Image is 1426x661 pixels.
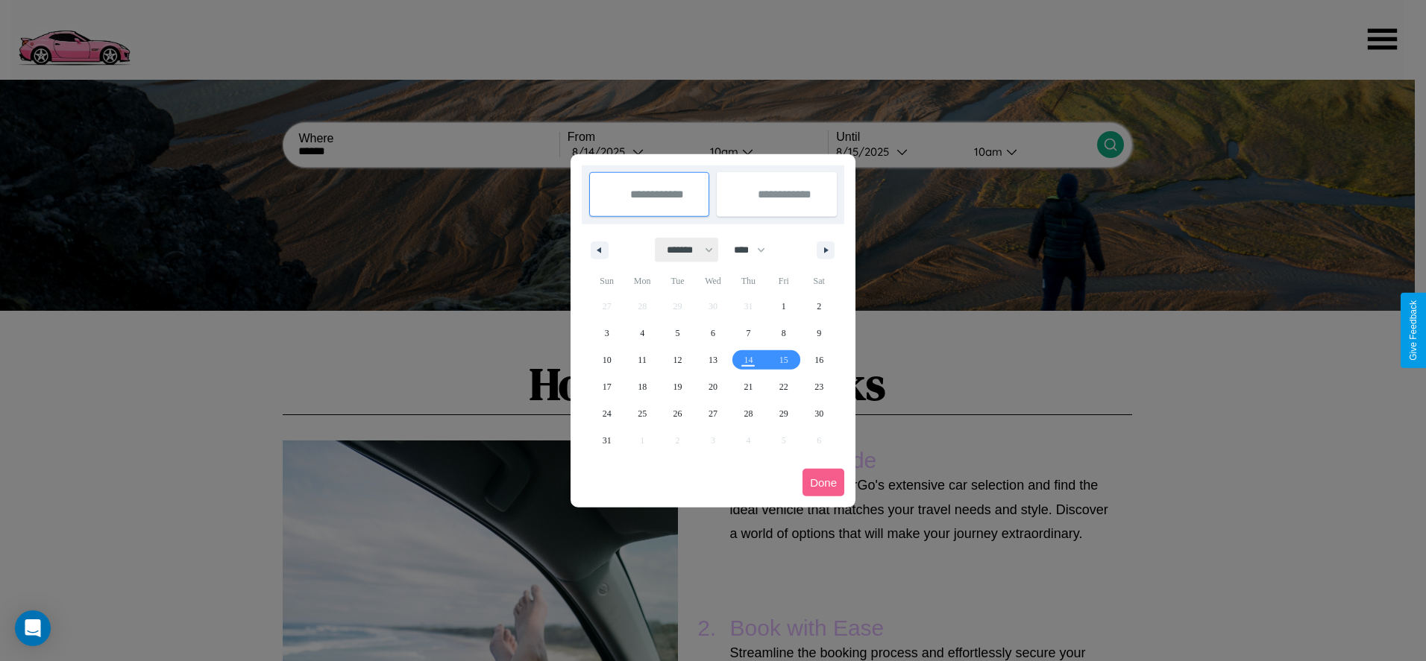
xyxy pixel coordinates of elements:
[817,293,821,320] span: 2
[802,400,837,427] button: 30
[673,373,682,400] span: 19
[1408,300,1419,361] div: Give Feedback
[746,320,750,347] span: 7
[624,400,659,427] button: 25
[709,400,717,427] span: 27
[589,427,624,454] button: 31
[766,347,801,373] button: 15
[589,373,624,400] button: 17
[802,293,837,320] button: 2
[802,347,837,373] button: 16
[605,320,609,347] span: 3
[589,347,624,373] button: 10
[660,320,695,347] button: 5
[766,373,801,400] button: 22
[695,269,730,293] span: Wed
[731,400,766,427] button: 28
[603,427,612,454] span: 31
[782,320,786,347] span: 8
[660,373,695,400] button: 19
[779,400,788,427] span: 29
[624,373,659,400] button: 18
[817,320,821,347] span: 9
[589,320,624,347] button: 3
[709,373,717,400] span: 20
[695,320,730,347] button: 6
[744,373,753,400] span: 21
[766,320,801,347] button: 8
[802,469,844,496] button: Done
[603,400,612,427] span: 24
[603,347,612,373] span: 10
[814,373,823,400] span: 23
[640,320,644,347] span: 4
[673,347,682,373] span: 12
[766,269,801,293] span: Fri
[660,400,695,427] button: 26
[638,400,647,427] span: 25
[814,400,823,427] span: 30
[731,373,766,400] button: 21
[744,400,753,427] span: 28
[802,320,837,347] button: 9
[638,347,647,373] span: 11
[603,373,612,400] span: 17
[589,269,624,293] span: Sun
[802,373,837,400] button: 23
[15,610,51,646] div: Open Intercom Messenger
[695,373,730,400] button: 20
[779,347,788,373] span: 15
[638,373,647,400] span: 18
[660,347,695,373] button: 12
[814,347,823,373] span: 16
[744,347,753,373] span: 14
[766,400,801,427] button: 29
[779,373,788,400] span: 22
[709,347,717,373] span: 13
[711,320,715,347] span: 6
[731,269,766,293] span: Thu
[676,320,680,347] span: 5
[660,269,695,293] span: Tue
[624,347,659,373] button: 11
[624,320,659,347] button: 4
[766,293,801,320] button: 1
[731,347,766,373] button: 14
[802,269,837,293] span: Sat
[731,320,766,347] button: 7
[695,400,730,427] button: 27
[673,400,682,427] span: 26
[624,269,659,293] span: Mon
[589,400,624,427] button: 24
[782,293,786,320] span: 1
[695,347,730,373] button: 13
